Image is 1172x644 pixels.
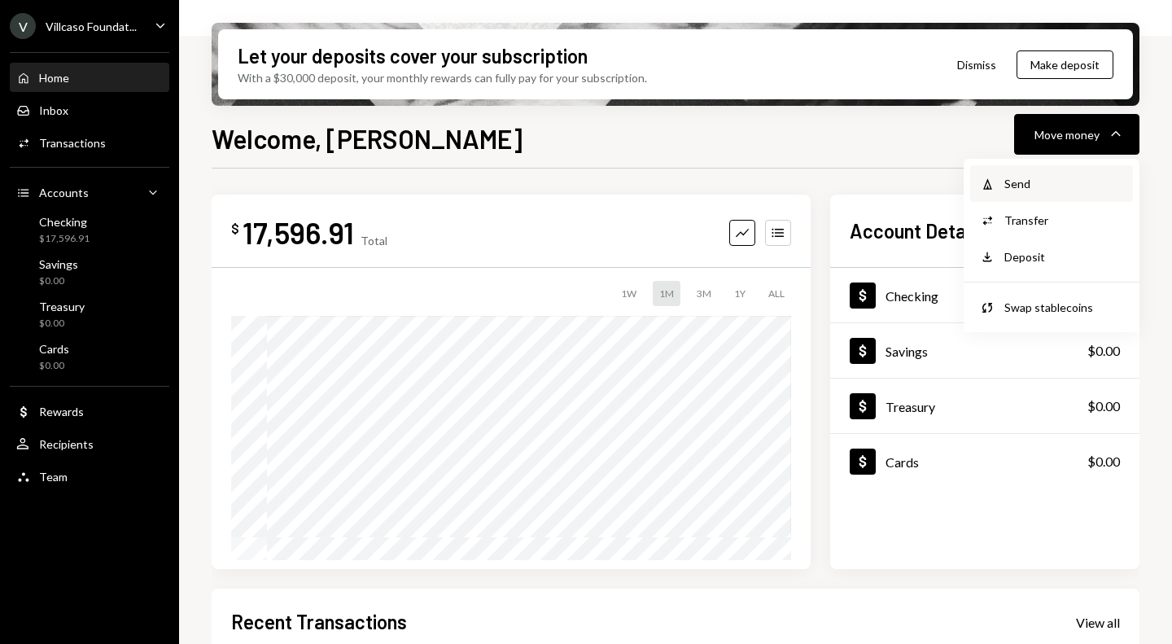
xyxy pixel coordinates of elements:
div: With a $30,000 deposit, your monthly rewards can fully pay for your subscription. [238,69,647,86]
div: Move money [1034,126,1100,143]
div: $0.00 [1087,396,1120,416]
button: Dismiss [937,46,1017,84]
div: 17,596.91 [243,214,354,251]
div: Accounts [39,186,89,199]
a: Home [10,63,169,92]
a: Treasury$0.00 [830,379,1139,433]
div: Villcaso Foundat... [46,20,137,33]
a: Cards$0.00 [830,434,1139,488]
div: Recipients [39,437,94,451]
div: 1Y [728,281,752,306]
div: Savings [39,257,78,271]
div: Swap stablecoins [1004,299,1123,316]
div: $0.00 [39,359,69,373]
div: View all [1076,615,1120,631]
div: $17,596.91 [39,232,90,246]
a: Savings$0.00 [830,323,1139,378]
div: Home [39,71,69,85]
div: Let your deposits cover your subscription [238,42,588,69]
div: $0.00 [1087,341,1120,361]
a: Savings$0.00 [10,252,169,291]
div: Send [1004,175,1123,192]
div: 1M [653,281,680,306]
a: Checking$17,596.91 [10,210,169,249]
div: $0.00 [39,317,85,331]
h2: Recent Transactions [231,608,407,635]
div: Cards [886,454,919,470]
div: Team [39,470,68,484]
div: $0.00 [1087,452,1120,471]
a: Inbox [10,95,169,125]
a: View all [1076,613,1120,631]
h1: Welcome, [PERSON_NAME] [212,122,523,155]
div: $ [231,221,239,237]
a: Accounts [10,177,169,207]
div: Transactions [39,136,106,150]
div: Treasury [886,399,935,414]
div: Cards [39,342,69,356]
div: Checking [39,215,90,229]
a: Recipients [10,429,169,458]
div: Checking [886,288,938,304]
h2: Account Details [850,217,984,244]
div: Deposit [1004,248,1123,265]
div: 3M [690,281,718,306]
a: Transactions [10,128,169,157]
div: Treasury [39,300,85,313]
a: Rewards [10,396,169,426]
div: V [10,13,36,39]
div: Inbox [39,103,68,117]
div: Total [361,234,387,248]
a: Team [10,462,169,491]
button: Make deposit [1017,50,1113,79]
div: Rewards [39,405,84,418]
div: $0.00 [39,274,78,288]
div: Transfer [1004,212,1123,229]
a: Cards$0.00 [10,337,169,376]
button: Move money [1014,114,1139,155]
div: 1W [614,281,643,306]
a: Treasury$0.00 [10,295,169,334]
div: Savings [886,344,928,359]
a: Checking$17,596.91 [830,268,1139,322]
div: ALL [762,281,791,306]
